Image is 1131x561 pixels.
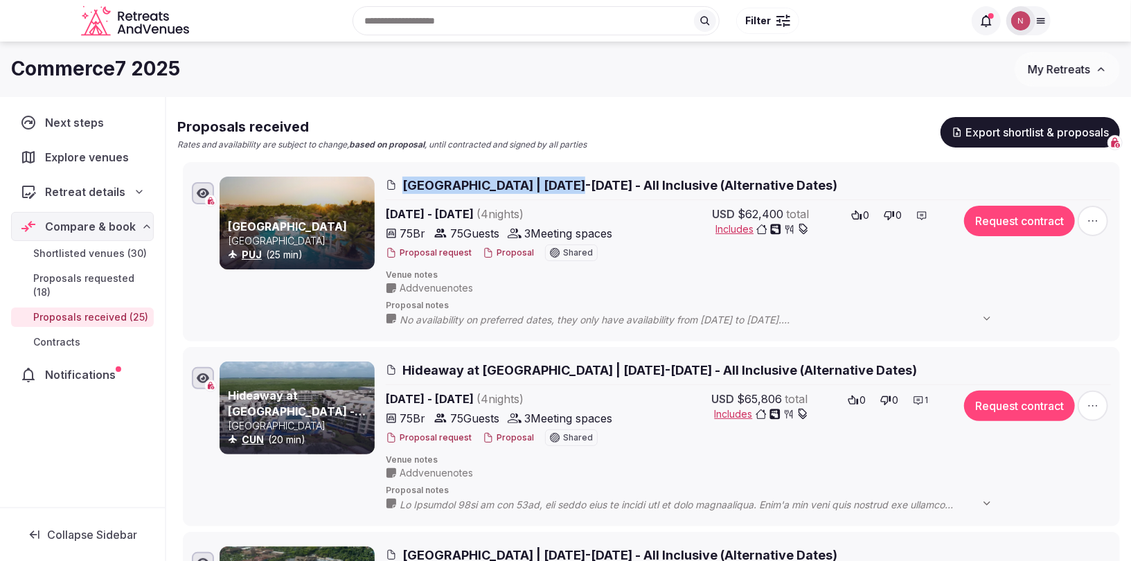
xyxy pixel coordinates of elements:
[909,391,933,410] button: 1
[228,433,372,447] div: (20 min)
[386,300,1111,312] span: Proposal notes
[745,14,771,28] span: Filter
[386,269,1111,281] span: Venue notes
[450,225,499,242] span: 75 Guests
[11,108,154,137] a: Next steps
[524,410,612,427] span: 3 Meeting spaces
[81,6,192,37] svg: Retreats and Venues company logo
[228,419,372,433] p: [GEOGRAPHIC_DATA]
[712,391,735,407] span: USD
[349,139,425,150] strong: based on proposal
[386,432,472,444] button: Proposal request
[844,391,871,410] button: 0
[11,519,154,550] button: Collapse Sidebar
[402,177,837,194] span: [GEOGRAPHIC_DATA] | [DATE]-[DATE] - All Inclusive (Alternative Dates)
[177,139,587,151] p: Rates and availability are subject to change, , until contracted and signed by all parties
[45,366,121,383] span: Notifications
[563,249,593,257] span: Shared
[896,208,902,222] span: 0
[11,244,154,263] a: Shortlisted venues (30)
[47,528,137,542] span: Collapse Sidebar
[864,208,870,222] span: 0
[880,206,907,225] button: 0
[81,6,192,37] a: Visit the homepage
[386,454,1111,466] span: Venue notes
[941,117,1120,148] button: Export shortlist & proposals
[1028,62,1090,76] span: My Retreats
[483,432,534,444] button: Proposal
[715,407,808,421] button: Includes
[1015,52,1120,87] button: My Retreats
[400,466,473,480] span: Add venue notes
[736,8,799,34] button: Filter
[45,114,109,131] span: Next steps
[847,206,874,225] button: 0
[712,206,735,222] span: USD
[386,247,472,259] button: Proposal request
[893,393,899,407] span: 0
[715,222,809,236] button: Includes
[477,207,524,221] span: ( 4 night s )
[11,332,154,352] a: Contracts
[860,393,866,407] span: 0
[11,269,154,302] a: Proposals requested (18)
[33,271,148,299] span: Proposals requested (18)
[964,391,1075,421] button: Request contract
[563,434,593,442] span: Shared
[228,248,372,262] div: (25 min)
[876,391,903,410] button: 0
[925,395,929,407] span: 1
[964,206,1075,236] button: Request contract
[400,225,425,242] span: 75 Br
[450,410,499,427] span: 75 Guests
[228,234,372,248] p: [GEOGRAPHIC_DATA]
[400,313,1006,327] span: No availability on preferred dates, they only have availability from [DATE] to [DATE]. ALL INCLUS...
[228,220,347,233] a: [GEOGRAPHIC_DATA]
[400,498,1006,512] span: Lo Ipsumdol 98si am con 53ad, eli seddo eius te incidi utl et dolo magnaaliqua. Enim'a min veni q...
[33,335,80,349] span: Contracts
[400,410,425,427] span: 75 Br
[11,143,154,172] a: Explore venues
[785,391,808,407] span: total
[738,206,783,222] span: $62,400
[33,310,148,324] span: Proposals received (25)
[786,206,809,222] span: total
[242,249,262,260] a: PUJ
[177,117,587,136] h2: Proposals received
[738,391,783,407] span: $65,806
[228,389,366,434] a: Hideaway at [GEOGRAPHIC_DATA] - Adults Only
[386,391,630,407] span: [DATE] - [DATE]
[242,434,264,445] a: CUN
[1011,11,1031,30] img: Nathalia Bilotti
[11,360,154,389] a: Notifications
[386,485,1111,497] span: Proposal notes
[402,362,917,379] span: Hideaway at [GEOGRAPHIC_DATA] | [DATE]-[DATE] - All Inclusive (Alternative Dates)
[11,55,180,82] h1: Commerce7 2025
[45,218,136,235] span: Compare & book
[11,308,154,327] a: Proposals received (25)
[477,392,524,406] span: ( 4 night s )
[386,206,630,222] span: [DATE] - [DATE]
[33,247,147,260] span: Shortlisted venues (30)
[45,149,134,166] span: Explore venues
[45,184,125,200] span: Retreat details
[483,247,534,259] button: Proposal
[524,225,612,242] span: 3 Meeting spaces
[400,281,473,295] span: Add venue notes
